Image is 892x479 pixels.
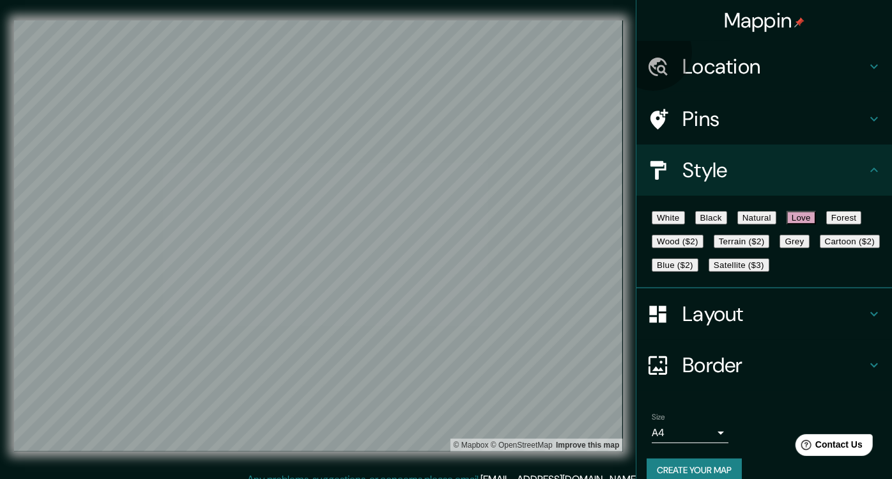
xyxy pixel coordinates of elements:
[820,235,880,248] button: Cartoon ($2)
[780,235,809,248] button: Grey
[636,41,892,92] div: Location
[787,211,816,224] button: Love
[636,340,892,391] div: Border
[682,157,866,183] h4: Style
[652,412,665,423] label: Size
[826,211,862,224] button: Forest
[724,8,805,33] h4: Mappin
[454,441,489,450] a: Mapbox
[14,20,623,452] canvas: Map
[636,288,892,340] div: Layout
[794,17,804,27] img: pin-icon.png
[652,235,704,248] button: Wood ($2)
[682,106,866,132] h4: Pins
[652,423,728,443] div: A4
[737,211,776,224] button: Natural
[682,352,866,378] h4: Border
[709,258,769,272] button: Satellite ($3)
[682,301,866,327] h4: Layout
[652,258,698,272] button: Blue ($2)
[652,211,685,224] button: White
[636,93,892,145] div: Pins
[778,429,878,465] iframe: Help widget launcher
[556,441,619,450] a: Map feedback
[714,235,770,248] button: Terrain ($2)
[636,145,892,196] div: Style
[682,54,866,79] h4: Location
[695,211,727,224] button: Black
[491,441,553,450] a: OpenStreetMap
